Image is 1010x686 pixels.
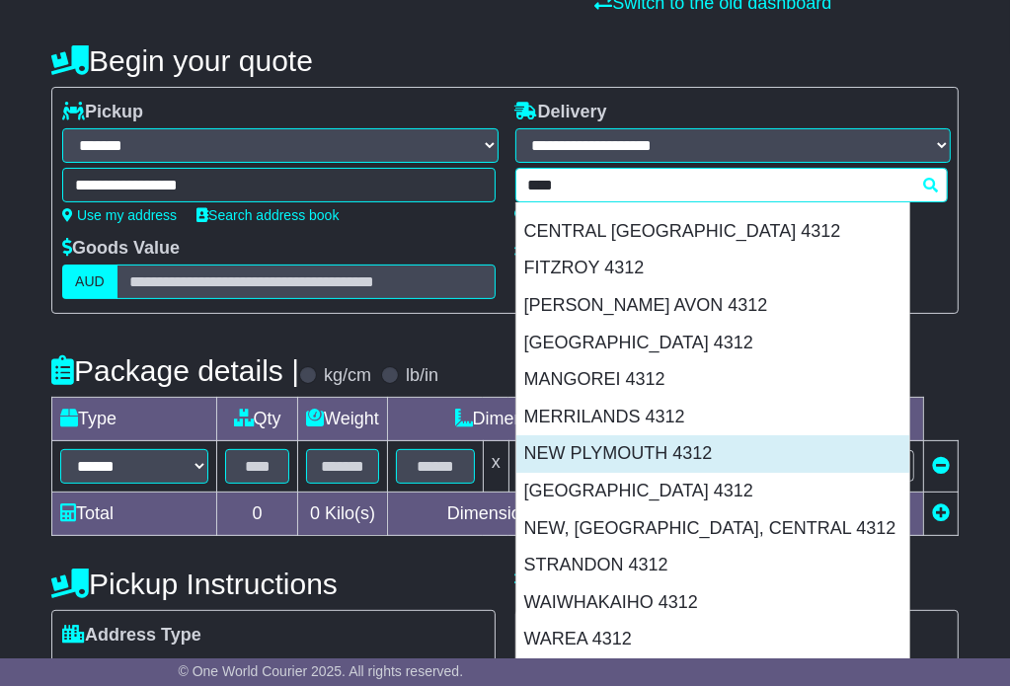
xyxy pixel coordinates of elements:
[62,651,158,682] span: Residential
[62,238,180,260] label: Goods Value
[51,568,495,600] h4: Pickup Instructions
[516,213,909,251] div: CENTRAL [GEOGRAPHIC_DATA] 4312
[301,651,434,682] span: Air & Sea Depot
[483,441,508,493] td: x
[406,365,438,387] label: lb/in
[516,361,909,399] div: MANGOREI 4312
[387,398,726,441] td: Dimensions (L x W x H)
[217,493,298,536] td: 0
[515,102,607,123] label: Delivery
[217,398,298,441] td: Qty
[62,207,177,223] a: Use my address
[51,44,959,77] h4: Begin your quote
[516,399,909,436] div: MERRILANDS 4312
[516,250,909,287] div: FITZROY 4312
[178,651,280,682] span: Commercial
[516,325,909,362] div: [GEOGRAPHIC_DATA] 4312
[516,547,909,584] div: STRANDON 4312
[62,102,143,123] label: Pickup
[324,365,371,387] label: kg/cm
[516,473,909,510] div: [GEOGRAPHIC_DATA] 4312
[932,456,950,476] a: Remove this item
[516,621,909,658] div: WAREA 4312
[516,287,909,325] div: [PERSON_NAME] AVON 4312
[515,168,948,202] typeahead: Please provide city
[52,493,217,536] td: Total
[387,493,726,536] td: Dimensions in Centimetre(s)
[516,510,909,548] div: NEW, [GEOGRAPHIC_DATA], CENTRAL 4312
[62,265,117,299] label: AUD
[298,398,388,441] td: Weight
[516,435,909,473] div: NEW PLYMOUTH 4312
[51,354,299,387] h4: Package details |
[179,663,464,679] span: © One World Courier 2025. All rights reserved.
[516,584,909,622] div: WAIWHAKAIHO 4312
[62,625,201,647] label: Address Type
[298,493,388,536] td: Kilo(s)
[932,503,950,523] a: Add new item
[52,398,217,441] td: Type
[310,503,320,523] span: 0
[196,207,339,223] a: Search address book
